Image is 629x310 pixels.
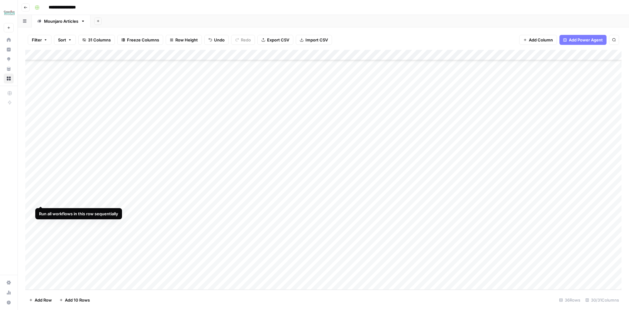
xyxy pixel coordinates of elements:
[214,37,225,43] span: Undo
[58,37,66,43] span: Sort
[35,297,52,303] span: Add Row
[28,35,51,45] button: Filter
[519,35,557,45] button: Add Column
[56,295,94,305] button: Add 10 Rows
[4,5,14,21] button: Workspace: BCI
[557,295,583,305] div: 36 Rows
[127,37,159,43] span: Freeze Columns
[4,298,14,308] button: Help + Support
[32,37,42,43] span: Filter
[267,37,289,43] span: Export CSV
[78,35,115,45] button: 31 Columns
[65,297,90,303] span: Add 10 Rows
[175,37,198,43] span: Row Height
[241,37,251,43] span: Redo
[4,74,14,83] a: Browse
[4,288,14,298] a: Usage
[32,15,90,27] a: Mounjaro Articles
[4,64,14,74] a: Your Data
[296,35,332,45] button: Import CSV
[529,37,553,43] span: Add Column
[25,295,56,305] button: Add Row
[4,35,14,45] a: Home
[54,35,76,45] button: Sort
[44,18,78,24] div: Mounjaro Articles
[204,35,229,45] button: Undo
[257,35,293,45] button: Export CSV
[559,35,607,45] button: Add Power Agent
[4,7,15,18] img: BCI Logo
[305,37,328,43] span: Import CSV
[117,35,163,45] button: Freeze Columns
[166,35,202,45] button: Row Height
[231,35,255,45] button: Redo
[583,295,622,305] div: 30/31 Columns
[88,37,111,43] span: 31 Columns
[4,278,14,288] a: Settings
[569,37,603,43] span: Add Power Agent
[39,211,118,217] div: Run all workflows in this row sequentially
[4,54,14,64] a: Opportunities
[4,45,14,55] a: Insights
